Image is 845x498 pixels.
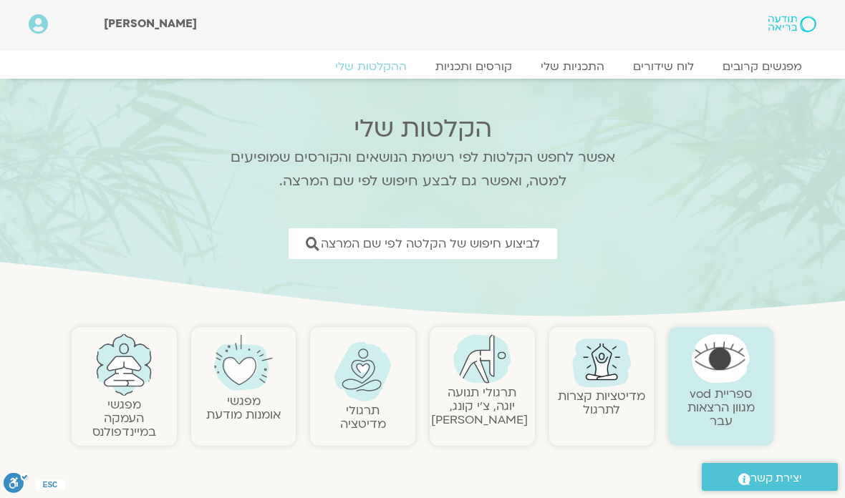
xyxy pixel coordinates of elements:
[526,59,619,74] a: התכניות שלי
[750,469,802,488] span: יצירת קשר
[92,396,156,440] a: מפגשיהעמקה במיינדפולנס
[321,237,540,250] span: לביצוע חיפוש של הקלטה לפי שם המרצה
[104,16,197,31] span: [PERSON_NAME]
[421,59,526,74] a: קורסים ותכניות
[687,386,755,429] a: ספריית vodמגוון הרצאות עבר
[206,393,281,423] a: מפגשיאומנות מודעת
[708,59,816,74] a: מפגשים קרובים
[211,146,634,193] p: אפשר לחפש הקלטות לפי רשימת הנושאים והקורסים שמופיעים למטה, ואפשר גם לבצע חיפוש לפי שם המרצה.
[321,59,421,74] a: ההקלטות שלי
[431,384,528,428] a: תרגולי תנועהיוגה, צ׳י קונג, [PERSON_NAME]
[289,228,557,259] a: לביצוע חיפוש של הקלטה לפי שם המרצה
[702,463,838,491] a: יצירת קשר
[340,402,386,432] a: תרגולימדיטציה
[558,388,645,418] a: מדיטציות קצרות לתרגול
[619,59,708,74] a: לוח שידורים
[29,59,816,74] nav: Menu
[211,114,634,143] h2: הקלטות שלי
